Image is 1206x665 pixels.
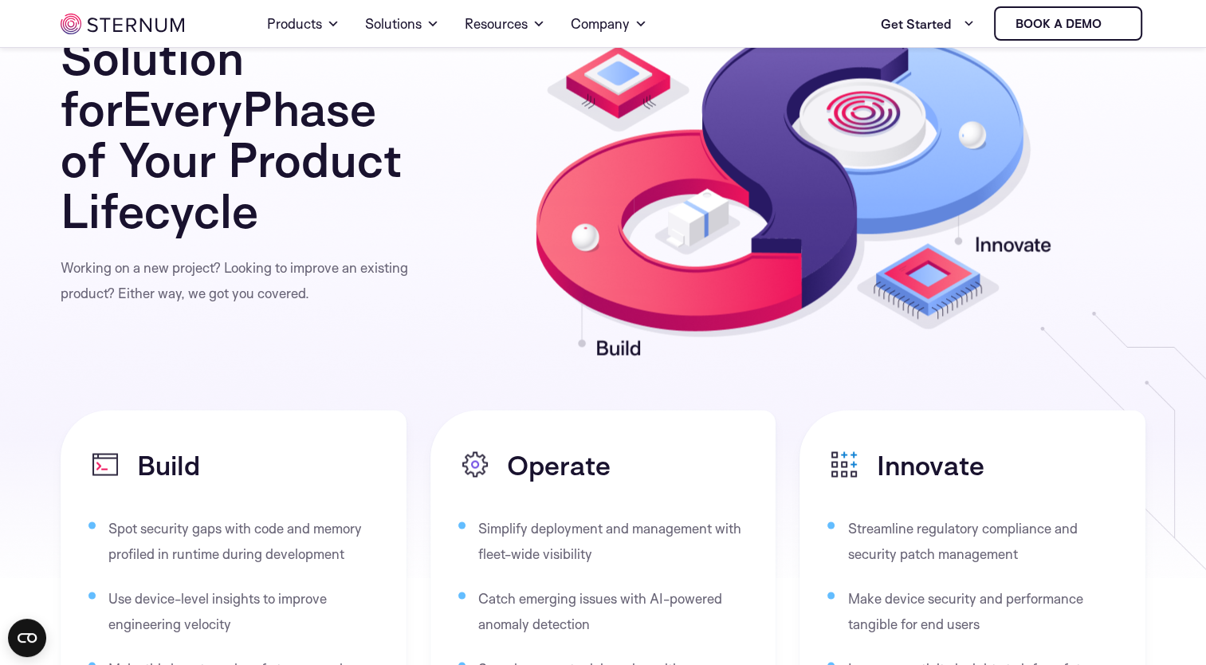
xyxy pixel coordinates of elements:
a: Resources [465,2,545,46]
span: Every [122,78,242,138]
img: operate [462,451,488,477]
img: innovate [831,451,857,477]
li: Make device security and performance tangible for end users [847,585,1114,636]
a: Get Started [881,8,975,40]
a: Company [571,2,647,46]
li: Use device-level insights to improve engineering velocity [108,585,375,636]
h2: Solution for Phase of Your Product Lifecycle [61,32,422,236]
h3: Build [137,448,375,480]
li: Catch emerging issues with AI-powered anomaly detection [478,585,744,636]
img: sternum iot [61,14,184,34]
a: Book a demo [994,6,1142,41]
h3: Operate [507,448,744,480]
p: Working on a new project? Looking to improve an existing product? Either way, we got you covered. [61,255,422,306]
img: build-icon [92,451,118,477]
li: Simplify deployment and management with fleet-wide visibility [478,515,744,566]
li: Spot security gaps with code and memory profiled in runtime during development [108,515,375,566]
li: Streamline regulatory compliance and security patch management [847,515,1114,566]
h3: Innovate [876,448,1114,480]
a: Solutions [365,2,439,46]
button: Open CMP widget [8,619,46,657]
img: sternum iot [1108,18,1121,30]
a: Products [267,2,340,46]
